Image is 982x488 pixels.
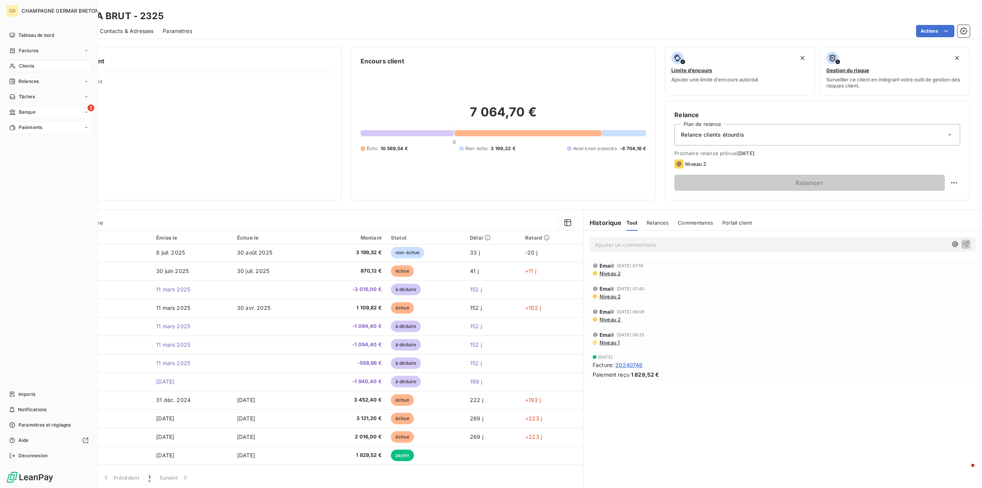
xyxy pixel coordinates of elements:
span: Paramètres et réglages [18,422,71,428]
span: Niveau 1 [599,339,620,346]
span: Email [600,263,614,269]
span: Paiement reçu [593,371,629,379]
span: 30 juin 2025 [156,268,189,274]
span: Surveiller ce client en intégrant votre outil de gestion des risques client. [826,76,963,89]
button: Suivant [155,470,194,486]
span: +11 j [525,268,536,274]
span: Niveau 2 [599,316,621,323]
span: Imports [18,391,35,398]
span: 33 j [470,249,480,256]
span: 41 j [470,268,479,274]
span: 31 déc. 2024 [156,397,191,403]
div: CG [6,5,18,17]
span: Clients [19,63,34,69]
span: à déduire [391,321,421,332]
span: [DATE] [237,452,255,458]
a: Paramètres et réglages [6,419,92,431]
span: 3 121,20 € [320,415,382,422]
a: Tâches [6,91,92,103]
span: CHAMPAGNE GERMAR BRETON [21,8,99,14]
span: 152 j [470,286,482,293]
span: -20 j [525,249,537,256]
span: -6 704,16 € [620,145,646,152]
span: [DATE] [737,150,755,156]
button: 1 [144,470,155,486]
span: échue [391,265,414,277]
span: 11 mars 2025 [156,323,190,329]
div: Émise le [156,235,228,241]
span: 30 août 2025 [237,249,272,256]
span: 30 juil. 2025 [237,268,269,274]
span: +102 j [525,304,541,311]
span: [DATE] [156,452,174,458]
span: 1 829,52 € [320,452,382,459]
span: [DATE] 07:40 [617,286,644,291]
span: Contacts & Adresses [100,27,153,35]
span: 1 109,82 € [320,304,382,312]
span: [DATE] [156,415,174,422]
span: 152 j [470,360,482,366]
span: Ajouter une limite d’encours autorisé [671,76,758,83]
h6: Informations client [46,56,332,66]
span: Commentaires [678,220,713,226]
span: 269 j [470,433,483,440]
span: -2 016,00 € [320,286,382,293]
div: Délai [470,235,516,241]
span: 11 mars 2025 [156,304,190,311]
span: Relances [647,220,669,226]
span: 30 avr. 2025 [237,304,270,311]
span: 0 [453,139,456,145]
span: échue [391,302,414,314]
span: Niveau 2 [599,270,621,276]
button: Relancer [674,175,945,191]
span: Prochaine relance prévue [674,150,960,156]
span: 3 199,32 € [491,145,516,152]
div: Montant [320,235,382,241]
h6: Historique [583,218,622,227]
a: Imports [6,388,92,400]
h2: 7 064,70 € [361,104,646,127]
span: Niveau 2 [685,161,706,167]
div: Statut [391,235,461,241]
span: Non-échu [465,145,488,152]
span: Échu [367,145,378,152]
button: Gestion du risqueSurveiller ce client en intégrant votre outil de gestion des risques client. [820,47,970,96]
span: [DATE] [237,397,255,403]
span: [DATE] [156,378,174,385]
span: 3 [87,104,94,111]
span: [DATE] 07:16 [617,263,644,268]
span: +192 j [525,397,541,403]
span: Email [600,309,614,315]
span: à déduire [391,357,421,369]
button: Limite d’encoursAjouter une limite d’encours autorisé [665,47,815,96]
span: Gestion du risque [826,67,869,73]
span: Email [600,332,614,338]
span: Portail client [722,220,752,226]
span: non-échue [391,247,424,258]
span: Tableau de bord [18,32,54,39]
span: Factures [19,47,38,54]
span: 11 mars 2025 [156,341,190,348]
span: échue [391,431,414,443]
span: 1 [148,474,150,481]
span: 152 j [470,323,482,329]
span: 3 199,32 € [320,249,382,256]
span: 1 829,52 € [631,371,659,379]
span: -558,96 € [320,359,382,367]
span: [DATE] [237,433,255,440]
a: 3Banque [6,106,92,118]
a: Paiements [6,121,92,134]
span: 3 452,40 € [320,396,382,404]
span: 870,12 € [320,267,382,275]
h6: Encours client [361,56,404,66]
span: [DATE] [156,433,174,440]
span: à déduire [391,339,421,351]
img: Logo LeanPay [6,471,54,483]
span: 199 j [470,378,482,385]
iframe: Intercom live chat [956,462,974,480]
a: Factures [6,45,92,57]
span: Facture : [593,361,614,369]
span: Limite d’encours [671,67,712,73]
span: échue [391,413,414,424]
span: Relance clients étourdis [681,131,744,139]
